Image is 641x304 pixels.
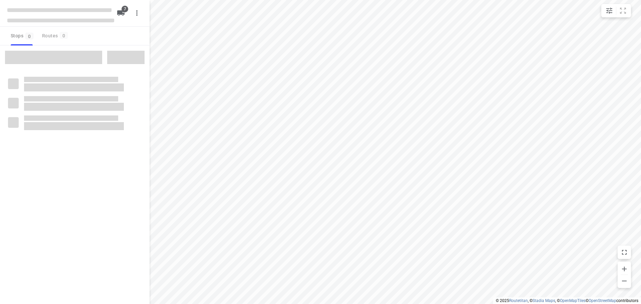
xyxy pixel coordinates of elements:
[603,4,616,17] button: Map settings
[589,298,616,303] a: OpenStreetMap
[601,4,631,17] div: small contained button group
[532,298,555,303] a: Stadia Maps
[509,298,528,303] a: Routetitan
[496,298,638,303] li: © 2025 , © , © © contributors
[560,298,586,303] a: OpenMapTiles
